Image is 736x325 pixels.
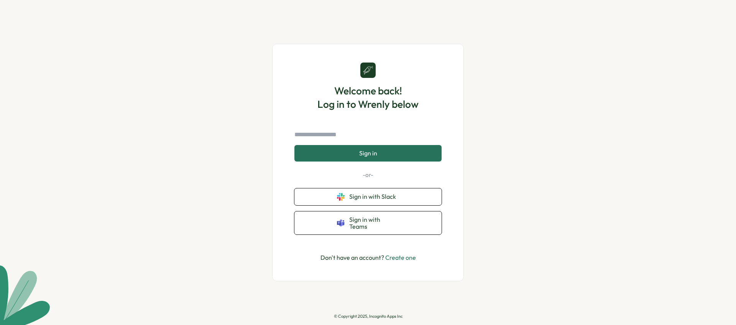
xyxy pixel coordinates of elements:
a: Create one [385,254,416,261]
span: Sign in [359,150,377,157]
button: Sign in with Slack [294,188,442,205]
button: Sign in [294,145,442,161]
p: -or- [294,171,442,179]
p: © Copyright 2025, Incognito Apps Inc [334,314,402,319]
span: Sign in with Slack [349,193,399,200]
h1: Welcome back! Log in to Wrenly below [317,84,419,111]
p: Don't have an account? [320,253,416,262]
button: Sign in with Teams [294,211,442,235]
span: Sign in with Teams [349,216,399,230]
